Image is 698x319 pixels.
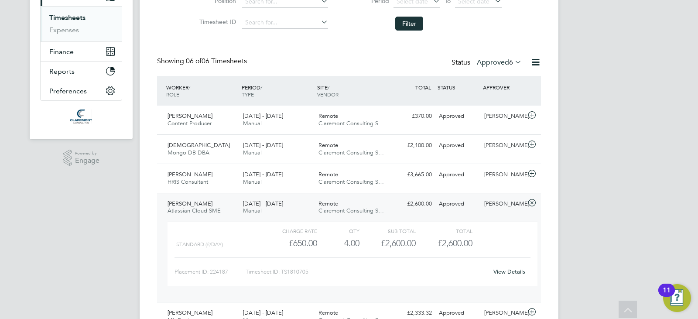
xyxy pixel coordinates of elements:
button: Preferences [41,81,122,100]
div: £2,600.00 [359,236,416,250]
div: QTY [317,226,359,236]
div: Charge rate [261,226,317,236]
span: 06 Timesheets [186,57,247,65]
div: £370.00 [390,109,435,123]
span: Manual [243,149,262,156]
span: [DATE] - [DATE] [243,112,283,120]
span: Manual [243,207,262,214]
span: Manual [243,120,262,127]
span: [DATE] - [DATE] [243,171,283,178]
div: Approved [435,109,481,123]
span: Content Producer [168,120,212,127]
img: claremontconsulting1-logo-retina.png [70,110,92,123]
span: Remote [318,171,338,178]
button: Finance [41,42,122,61]
a: Timesheets [49,14,86,22]
span: HRIS Consultant [168,178,208,185]
span: Claremont Consulting S… [318,207,384,214]
div: Timesheet ID: TS1810705 [246,265,488,279]
div: £3,665.00 [390,168,435,182]
span: Claremont Consulting S… [318,120,384,127]
span: / [328,84,329,91]
div: £2,600.00 [390,197,435,211]
span: [PERSON_NAME] [168,171,212,178]
span: 06 of [186,57,202,65]
span: Finance [49,48,74,56]
span: Preferences [49,87,87,95]
div: PERIOD [240,79,315,102]
span: Atlassian Cloud SME [168,207,221,214]
div: £650.00 [261,236,317,250]
span: Remote [318,112,338,120]
span: Reports [49,67,75,75]
button: Reports [41,62,122,81]
div: £2,100.00 [390,138,435,153]
div: Showing [157,57,249,66]
span: Remote [318,309,338,316]
span: [DEMOGRAPHIC_DATA] [168,141,230,149]
span: Claremont Consulting S… [318,149,384,156]
span: ROLE [166,91,179,98]
span: Remote [318,141,338,149]
div: WORKER [164,79,240,102]
span: Remote [318,200,338,207]
span: Engage [75,157,99,165]
span: Standard (£/day) [176,241,223,247]
span: [DATE] - [DATE] [243,141,283,149]
div: Approved [435,138,481,153]
button: Filter [395,17,423,31]
span: 6 [509,58,513,67]
span: TOTAL [415,84,431,91]
div: Approved [435,197,481,211]
div: [PERSON_NAME] [481,138,526,153]
span: [DATE] - [DATE] [243,200,283,207]
input: Search for... [242,17,328,29]
span: Powered by [75,150,99,157]
div: APPROVER [481,79,526,95]
div: 11 [663,290,671,302]
span: / [260,84,262,91]
a: Powered byEngage [63,150,100,166]
button: Open Resource Center, 11 new notifications [663,284,691,312]
div: Timesheets [41,6,122,41]
span: / [188,84,190,91]
div: SITE [315,79,390,102]
a: Expenses [49,26,79,34]
span: [PERSON_NAME] [168,200,212,207]
span: [PERSON_NAME] [168,112,212,120]
div: Sub Total [359,226,416,236]
div: Approved [435,168,481,182]
label: Timesheet ID [197,18,236,26]
a: View Details [493,268,525,275]
span: [PERSON_NAME] [168,309,212,316]
div: STATUS [435,79,481,95]
span: £2,600.00 [438,238,472,248]
span: TYPE [242,91,254,98]
div: [PERSON_NAME] [481,168,526,182]
span: [DATE] - [DATE] [243,309,283,316]
div: 4.00 [317,236,359,250]
div: [PERSON_NAME] [481,109,526,123]
label: Approved [477,58,522,67]
div: Total [416,226,472,236]
div: Placement ID: 224187 [174,265,246,279]
span: Claremont Consulting S… [318,178,384,185]
span: Manual [243,178,262,185]
div: Status [452,57,523,69]
div: [PERSON_NAME] [481,197,526,211]
span: VENDOR [317,91,339,98]
span: Mongo DB DBA [168,149,209,156]
a: Go to home page [40,110,122,123]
